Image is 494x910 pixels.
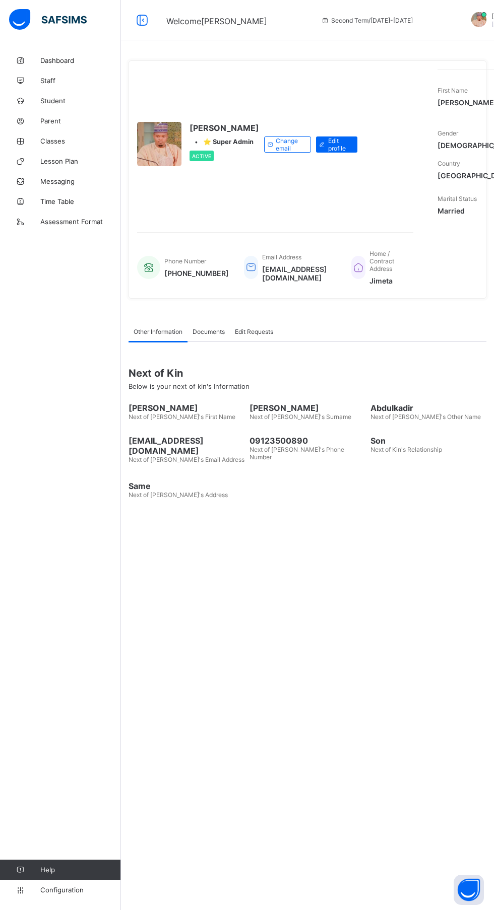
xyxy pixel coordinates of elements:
span: Gender [438,129,458,137]
span: Active [192,153,211,159]
span: 09123500890 [250,436,365,446]
span: Jimeta [369,276,403,285]
span: Student [40,97,121,105]
span: Other Information [134,328,182,335]
span: Configuration [40,886,120,894]
span: Son [371,436,486,446]
button: Open asap [454,875,484,905]
span: [PHONE_NUMBER] [164,269,229,277]
span: Time Table [40,197,121,205]
span: Edit Requests [235,328,273,335]
span: session/term information [321,17,413,24]
span: [PERSON_NAME] [129,403,244,413]
span: Next of [PERSON_NAME]'s Other Name [371,413,481,421]
span: Country [438,160,460,167]
span: [PERSON_NAME] [190,123,259,133]
span: Next of [PERSON_NAME]'s Phone Number [250,446,344,461]
span: Welcome [PERSON_NAME] [166,16,267,26]
img: safsims [9,9,87,30]
span: Assessment Format [40,218,121,226]
span: Parent [40,117,121,125]
span: Marital Status [438,195,477,202]
span: Lesson Plan [40,157,121,165]
span: [EMAIL_ADDRESS][DOMAIN_NAME] [262,265,336,282]
span: Messaging [40,177,121,185]
span: Same [129,481,244,491]
span: Staff [40,77,121,85]
span: Home / Contract Address [369,250,394,272]
span: Next of Kin [129,367,486,379]
span: Classes [40,137,121,145]
span: Next of [PERSON_NAME]'s Surname [250,413,351,421]
span: ⭐ Super Admin [203,138,254,146]
span: Change email [276,137,303,152]
div: • [190,138,259,146]
span: [PERSON_NAME] [250,403,365,413]
span: [EMAIL_ADDRESS][DOMAIN_NAME] [129,436,244,456]
span: Help [40,866,120,874]
span: First Name [438,87,468,94]
span: Below is your next of kin's Information [129,382,250,390]
span: Next of [PERSON_NAME]'s First Name [129,413,235,421]
span: Abdulkadir [371,403,486,413]
span: Phone Number [164,257,206,265]
span: Email Address [262,253,301,261]
span: Next of Kin's Relationship [371,446,442,453]
span: Next of [PERSON_NAME]'s Address [129,491,228,499]
span: Edit profile [328,137,350,152]
span: Next of [PERSON_NAME]'s Email Address [129,456,244,463]
span: Dashboard [40,56,121,64]
span: Documents [193,328,225,335]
